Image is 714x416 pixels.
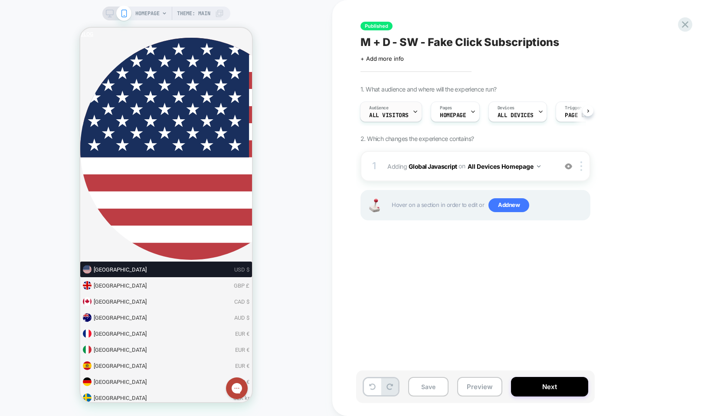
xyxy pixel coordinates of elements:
span: on [459,161,465,171]
span: Hover on a section in order to edit or [392,198,585,212]
span: Trigger [565,105,582,111]
span: 1. What audience and where will the experience run? [360,85,496,93]
span: [GEOGRAPHIC_DATA] [13,239,66,245]
span: M + D - SW - Fake Click Subscriptions [360,36,559,49]
small: EUR € [146,319,169,325]
span: [GEOGRAPHIC_DATA] [13,271,66,277]
span: 2. Which changes the experience contains? [360,135,474,142]
small: GBP £ [145,255,169,261]
span: Devices [498,105,514,111]
span: Pages [440,105,452,111]
span: HOMEPAGE [135,7,160,20]
span: HOMEPAGE [440,112,466,118]
span: [GEOGRAPHIC_DATA] [13,367,66,373]
span: + Add more info [360,55,404,62]
div: 1 [370,157,379,175]
button: Save [408,377,449,396]
span: Audience [369,105,389,111]
img: down arrow [537,165,540,167]
span: Add new [488,198,529,212]
button: Preview [457,377,502,396]
b: Global Javascript [409,162,457,170]
img: close [580,161,582,171]
span: [GEOGRAPHIC_DATA] [13,303,66,309]
button: All Devices Homepage [468,160,540,173]
span: [GEOGRAPHIC_DATA] [13,351,66,357]
small: CAD $ [145,271,169,277]
span: [GEOGRAPHIC_DATA] [13,255,66,261]
span: Theme: MAIN [177,7,210,20]
span: [GEOGRAPHIC_DATA] [13,287,66,293]
small: EUR € [146,303,169,309]
span: [GEOGRAPHIC_DATA] [13,319,66,325]
small: AUD $ [145,287,169,293]
img: Joystick [366,199,383,212]
small: EUR € [146,335,169,341]
iframe: Gorgias live chat messenger [141,347,172,374]
img: crossed eye [565,163,572,170]
span: Page Load [565,112,594,118]
small: USD $ [145,239,169,245]
span: Adding [387,160,553,173]
span: All Visitors [369,112,409,118]
button: Next [511,377,588,396]
span: [GEOGRAPHIC_DATA] [13,335,66,341]
span: ALL DEVICES [498,112,534,118]
span: Published [360,22,393,30]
